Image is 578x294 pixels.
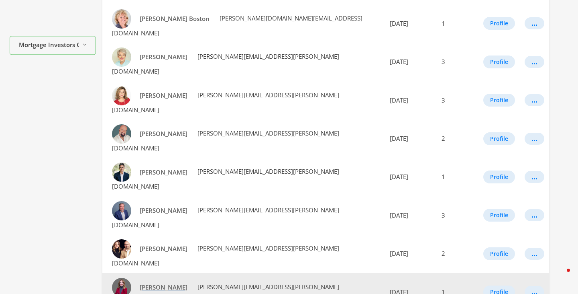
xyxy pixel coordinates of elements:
td: 2 [437,234,478,273]
img: Greg Boling profile [112,201,131,220]
td: [DATE] [383,196,437,234]
img: Frank Myers profile [112,124,131,144]
button: Mortgage Investors Group- MIG [10,36,96,55]
img: Debbie Windisch profile [112,47,131,67]
a: [PERSON_NAME] [134,203,193,218]
span: Mortgage Investors Group- MIG [19,40,79,49]
td: 3 [437,81,478,119]
td: [DATE] [383,234,437,273]
span: [PERSON_NAME][EMAIL_ADDRESS][PERSON_NAME][DOMAIN_NAME] [112,206,339,229]
img: Gary Sturm profile [112,162,131,182]
span: [PERSON_NAME] [140,168,187,176]
span: [PERSON_NAME][DOMAIN_NAME][EMAIL_ADDRESS][DOMAIN_NAME] [112,14,362,37]
button: Profile [483,56,515,68]
img: Jeremy Livesay profile [112,239,131,259]
span: [PERSON_NAME][EMAIL_ADDRESS][PERSON_NAME][DOMAIN_NAME] [112,167,339,190]
button: Profile [483,247,515,260]
button: Profile [483,132,515,145]
td: [DATE] [383,119,437,158]
img: Darla Boston profile [112,9,131,29]
a: [PERSON_NAME] Boston [134,11,215,26]
span: [PERSON_NAME] [140,283,187,291]
button: ... [525,56,544,68]
td: [DATE] [383,4,437,43]
span: [PERSON_NAME][EMAIL_ADDRESS][PERSON_NAME][DOMAIN_NAME] [112,129,339,152]
button: ... [525,17,544,29]
td: 1 [437,158,478,196]
span: [PERSON_NAME] [140,53,187,61]
button: Profile [483,171,515,183]
div: ... [531,177,537,177]
a: [PERSON_NAME] [134,49,193,64]
span: [PERSON_NAME] Boston [140,14,210,23]
button: ... [525,94,544,106]
div: ... [531,253,537,254]
img: Donna Boling profile [112,86,131,105]
div: ... [531,215,537,216]
a: [PERSON_NAME] [134,88,193,103]
span: [PERSON_NAME][EMAIL_ADDRESS][PERSON_NAME][DOMAIN_NAME] [112,244,339,267]
span: [PERSON_NAME] [140,130,187,138]
div: ... [531,23,537,24]
span: [PERSON_NAME] [140,245,187,253]
td: [DATE] [383,81,437,119]
button: Profile [483,94,515,107]
a: [PERSON_NAME] [134,241,193,256]
button: Profile [483,209,515,222]
span: [PERSON_NAME][EMAIL_ADDRESS][PERSON_NAME][DOMAIN_NAME] [112,91,339,114]
td: [DATE] [383,158,437,196]
button: ... [525,248,544,260]
iframe: Intercom live chat [551,267,570,286]
div: ... [531,62,537,62]
td: 3 [437,43,478,81]
td: [DATE] [383,43,437,81]
button: ... [525,171,544,183]
a: [PERSON_NAME] [134,165,193,180]
span: [PERSON_NAME] [140,91,187,99]
a: [PERSON_NAME] [134,126,193,141]
td: 1 [437,4,478,43]
td: 2 [437,119,478,158]
span: [PERSON_NAME] [140,206,187,214]
span: [PERSON_NAME][EMAIL_ADDRESS][PERSON_NAME][DOMAIN_NAME] [112,52,339,75]
button: ... [525,133,544,145]
td: 3 [437,196,478,234]
button: Profile [483,17,515,30]
div: ... [531,292,537,292]
button: ... [525,209,544,221]
div: ... [531,138,537,139]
